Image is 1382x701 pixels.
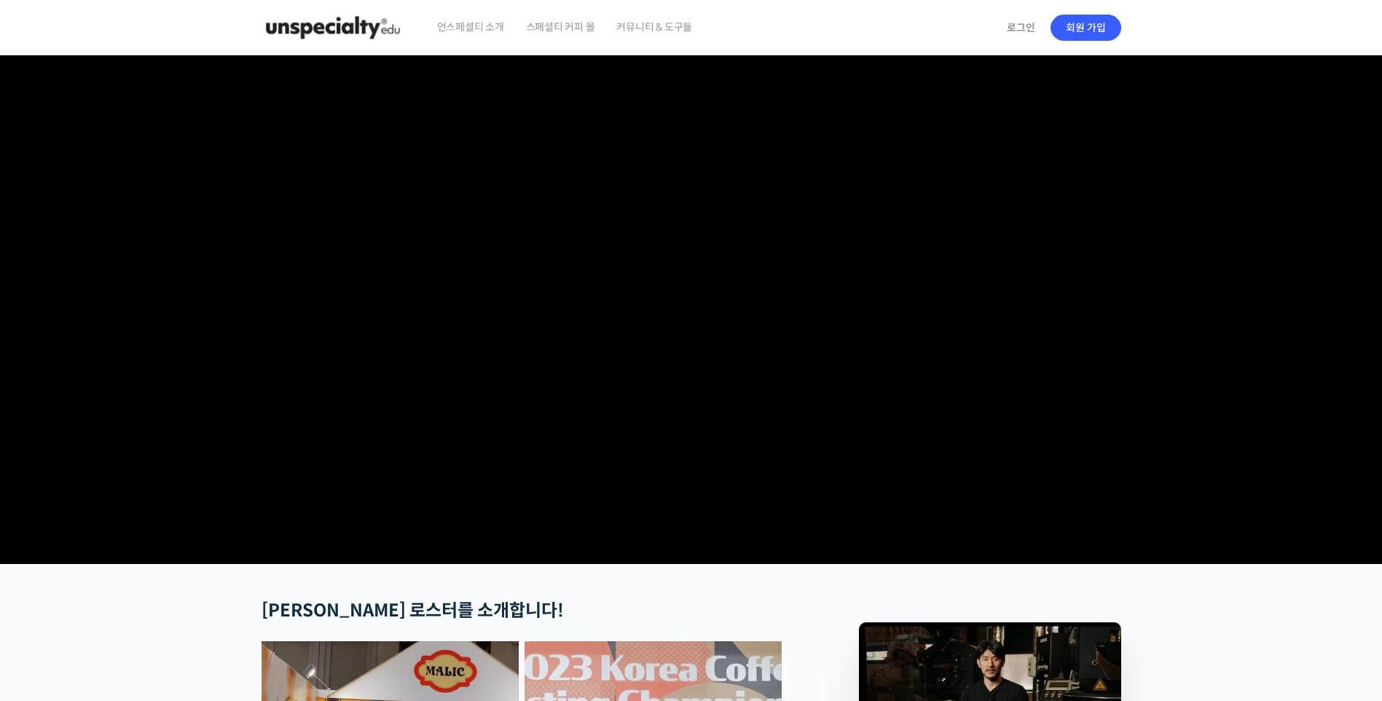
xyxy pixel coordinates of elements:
[262,600,564,622] strong: [PERSON_NAME] 로스터를 소개합니다!
[1051,15,1121,41] a: 회원 가입
[998,11,1044,44] a: 로그인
